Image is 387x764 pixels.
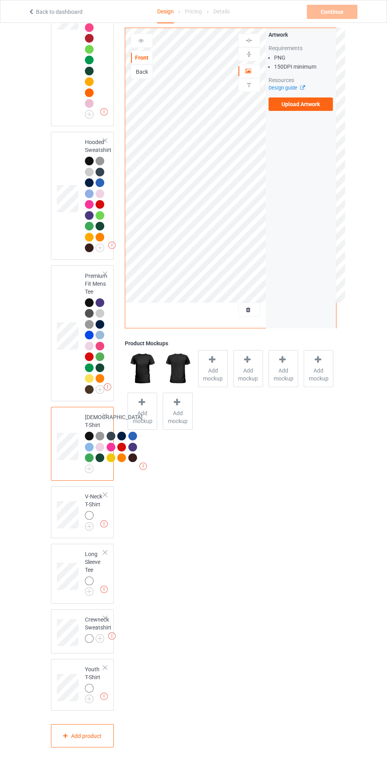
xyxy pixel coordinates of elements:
img: exclamation icon [108,242,116,249]
div: Details [213,0,230,22]
span: Add mockup [163,409,192,425]
img: exclamation icon [100,693,108,700]
div: Long Sleeve Tee [51,544,114,604]
img: svg+xml;base64,PD94bWwgdmVyc2lvbj0iMS4wIiBlbmNvZGluZz0iVVRGLTgiPz4KPHN2ZyB3aWR0aD0iMjJweCIgaGVpZ2... [96,385,104,394]
img: svg%3E%0A [245,81,253,89]
div: Add mockup [233,350,263,387]
a: Back to dashboard [28,9,83,15]
div: Pricing [185,0,202,22]
div: Crewneck Sweatshirt [51,609,114,654]
div: Add mockup [163,393,192,430]
div: Product Mockups [125,339,336,347]
img: exclamation icon [108,632,116,640]
div: Add mockup [198,350,228,387]
div: Resources [269,76,333,84]
div: [DEMOGRAPHIC_DATA] T-Shirt [85,413,143,470]
div: Premium Fit Mens Tee [85,272,107,393]
div: Add product [51,724,114,747]
img: heather_texture.png [85,320,94,329]
div: Add mockup [269,350,298,387]
img: svg+xml;base64,PD94bWwgdmVyc2lvbj0iMS4wIiBlbmNvZGluZz0iVVRGLTgiPz4KPHN2ZyB3aWR0aD0iMjJweCIgaGVpZ2... [96,243,104,252]
div: Youth T-Shirt [85,665,104,701]
span: Add mockup [269,367,298,382]
img: svg+xml;base64,PD94bWwgdmVyc2lvbj0iMS4wIiBlbmNvZGluZz0iVVRGLTgiPz4KPHN2ZyB3aWR0aD0iMjJweCIgaGVpZ2... [96,634,104,643]
img: svg+xml;base64,PD94bWwgdmVyc2lvbj0iMS4wIiBlbmNvZGluZz0iVVRGLTgiPz4KPHN2ZyB3aWR0aD0iMjJweCIgaGVpZ2... [85,695,94,703]
div: [DEMOGRAPHIC_DATA] T-Shirt [51,407,114,481]
div: Add mockup [128,393,157,430]
img: svg%3E%0A [245,37,253,44]
img: svg+xml;base64,PD94bWwgdmVyc2lvbj0iMS4wIiBlbmNvZGluZz0iVVRGLTgiPz4KPHN2ZyB3aWR0aD0iMjJweCIgaGVpZ2... [85,464,94,473]
span: Add mockup [199,367,227,382]
div: Hooded Sweatshirt [85,138,111,252]
div: Design [157,0,174,23]
span: Add mockup [304,367,333,382]
div: Requirements [269,44,333,52]
li: 150 DPI minimum [274,63,333,71]
div: Crewneck Sweatshirt [85,616,111,642]
img: svg%3E%0A [245,51,253,58]
div: Add mockup [304,350,333,387]
div: Long Sleeve Tee [85,550,104,594]
div: Back [131,68,152,76]
img: exclamation icon [100,108,108,116]
div: Artwork [269,31,333,39]
div: Front [131,54,152,62]
span: Add mockup [234,367,263,382]
a: Design guide [269,85,304,91]
div: Premium Fit Mens Tee [51,265,114,401]
img: exclamation icon [104,383,111,391]
img: svg+xml;base64,PD94bWwgdmVyc2lvbj0iMS4wIiBlbmNvZGluZz0iVVRGLTgiPz4KPHN2ZyB3aWR0aD0iMjJweCIgaGVpZ2... [85,110,94,119]
div: Hooded Sweatshirt [51,132,114,260]
span: Add mockup [128,409,157,425]
label: Upload Artwork [269,97,333,111]
img: svg+xml;base64,PD94bWwgdmVyc2lvbj0iMS4wIiBlbmNvZGluZz0iVVRGLTgiPz4KPHN2ZyB3aWR0aD0iMjJweCIgaGVpZ2... [85,522,94,531]
img: regular.jpg [128,350,157,387]
img: exclamation icon [100,520,108,528]
div: V-Neck T-Shirt [51,486,114,538]
img: regular.jpg [163,350,192,387]
div: V-Neck T-Shirt [85,492,104,528]
li: PNG [274,54,333,62]
img: exclamation icon [100,586,108,593]
img: svg+xml;base64,PD94bWwgdmVyc2lvbj0iMS4wIiBlbmNvZGluZz0iVVRGLTgiPz4KPHN2ZyB3aWR0aD0iMjJweCIgaGVpZ2... [85,587,94,596]
div: Youth T-Shirt [51,659,114,711]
